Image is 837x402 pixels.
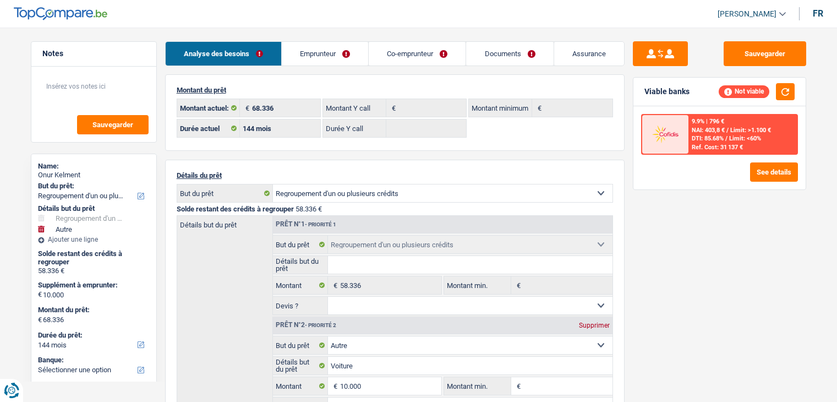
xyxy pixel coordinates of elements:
span: - Priorité 1 [305,221,336,227]
label: Durée Y call [323,119,386,137]
div: 58.336 € [38,267,150,275]
span: NAI: 403,8 € [692,127,725,134]
a: Assurance [554,42,624,66]
span: / [726,127,729,134]
button: Sauvegarder [77,115,149,134]
div: Prêt n°2 [273,322,339,329]
span: 58.336 € [296,205,322,213]
div: Prêt n°1 [273,221,339,228]
button: Sauvegarder [724,41,806,66]
a: Emprunteur [282,42,368,66]
span: € [386,99,398,117]
span: Limit: <60% [729,135,761,142]
img: Cofidis [645,124,686,144]
label: Montant [273,276,329,294]
div: Onur Kelment [38,171,150,180]
span: Sauvegarder [92,121,133,128]
label: Montant actuel: [177,99,240,117]
span: / [725,135,727,142]
label: Devis ? [273,297,329,314]
span: - Priorité 2 [305,322,336,328]
label: But du prêt [177,184,273,202]
div: Ajouter une ligne [38,236,150,243]
label: Montant du prêt: [38,306,147,314]
div: Solde restant des crédits à regrouper [38,249,150,267]
span: DTI: 85.68% [692,135,724,142]
a: Analyse des besoins [166,42,281,66]
label: Montant min. [444,276,511,294]
div: Ref. Cost: 31 137 € [692,144,743,151]
div: Supprimer [576,322,612,329]
div: Name: [38,162,150,171]
label: Banque: [38,356,147,365]
span: € [328,377,340,395]
label: Montant minimum [469,99,532,117]
h5: Notes [42,49,145,58]
div: 9.9% | 796 € [692,118,724,125]
img: TopCompare Logo [14,7,107,20]
span: € [240,99,252,117]
label: But du prêt: [38,182,147,191]
span: Limit: >1.100 € [730,127,771,134]
span: Solde restant des crédits à regrouper [177,205,294,213]
label: Supplément à emprunter: [38,281,147,290]
span: € [511,377,523,395]
label: Détails but du prêt [273,357,329,374]
span: [PERSON_NAME] [718,9,776,19]
span: € [38,316,42,324]
div: Détails but du prêt [38,204,150,213]
div: fr [813,8,823,19]
label: Durée actuel [177,119,240,137]
span: € [532,99,544,117]
p: Détails du prêt [177,171,613,180]
div: Viable banks [644,87,690,96]
p: Montant du prêt [177,86,613,94]
label: Taux d'intérêt: [38,381,147,390]
a: Co-emprunteur [369,42,466,66]
label: Montant [273,377,329,395]
label: But du prêt [273,336,329,354]
label: Durée du prêt: [38,331,147,340]
label: But du prêt [273,236,329,253]
span: € [38,290,42,299]
label: Détails but du prêt [177,216,272,229]
a: Documents [466,42,553,66]
span: € [511,276,523,294]
button: See details [750,162,798,182]
div: Not viable [719,85,769,97]
label: Détails but du prêt [273,256,329,274]
span: € [328,276,340,294]
a: [PERSON_NAME] [709,5,786,23]
label: Montant min. [444,377,511,395]
label: Montant Y call [323,99,386,117]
